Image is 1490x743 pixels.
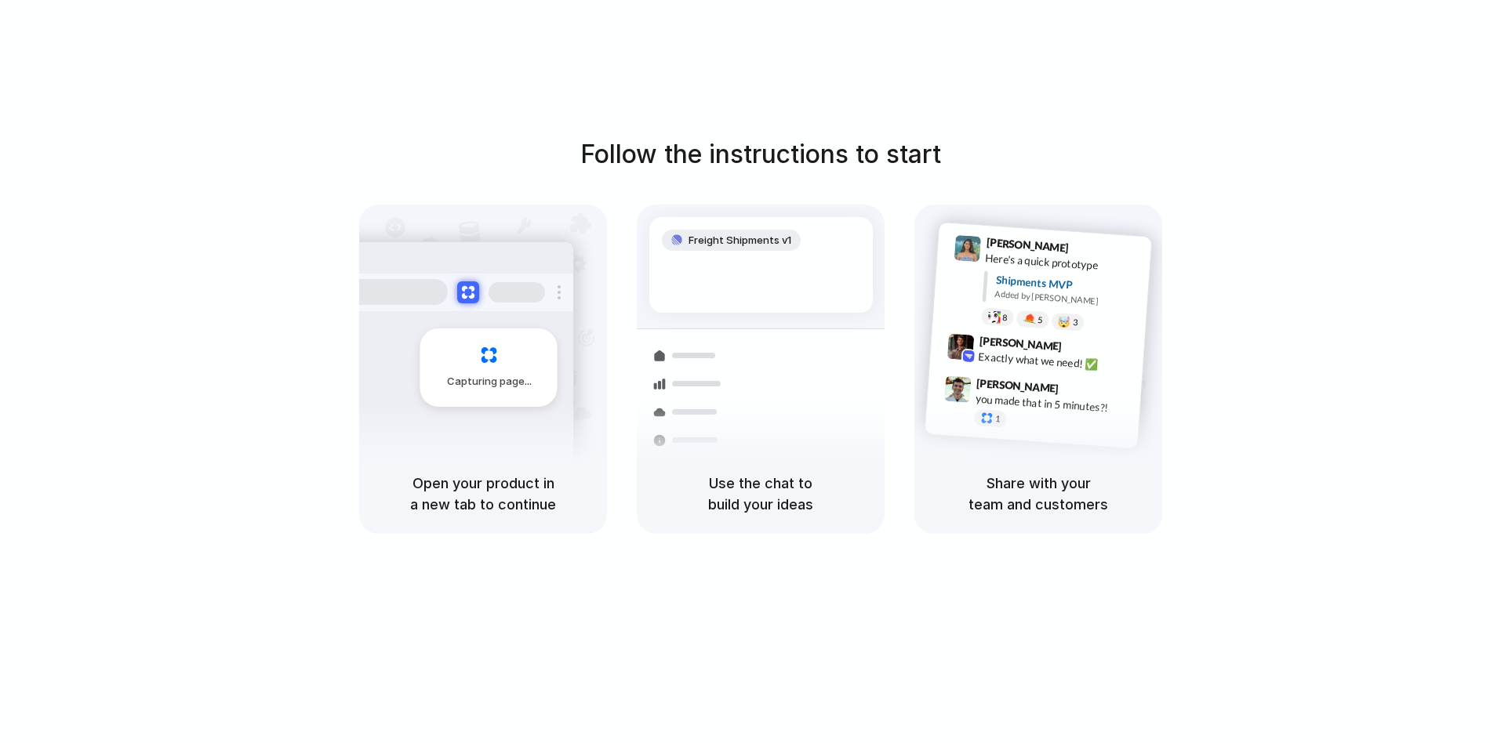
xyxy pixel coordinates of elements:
[656,473,866,515] h5: Use the chat to build your ideas
[986,234,1069,256] span: [PERSON_NAME]
[1073,317,1078,326] span: 3
[1002,313,1008,321] span: 8
[985,249,1142,276] div: Here's a quick prototype
[1074,241,1106,259] span: 9:41 AM
[1038,315,1043,324] span: 5
[994,287,1139,310] div: Added by [PERSON_NAME]
[1063,382,1096,400] span: 9:47 AM
[976,374,1059,397] span: [PERSON_NAME]
[978,348,1135,375] div: Exactly what we need! ✅
[979,332,1062,354] span: [PERSON_NAME]
[689,233,791,248] span: Freight Shipments v1
[975,390,1132,417] div: you made that in 5 minutes?!
[995,414,1001,422] span: 1
[1058,316,1071,328] div: 🤯
[995,271,1140,297] div: Shipments MVP
[933,473,1143,515] h5: Share with your team and customers
[580,136,941,173] h1: Follow the instructions to start
[1067,339,1099,358] span: 9:42 AM
[378,473,588,515] h5: Open your product in a new tab to continue
[447,374,534,390] span: Capturing page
